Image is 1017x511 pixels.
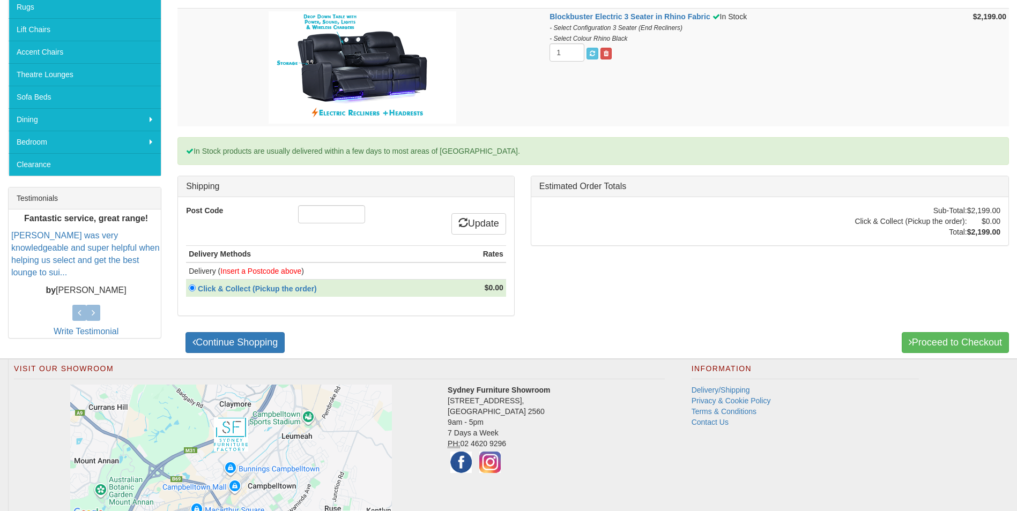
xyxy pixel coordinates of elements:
[9,187,161,209] div: Testimonials
[692,386,750,394] a: Delivery/Shipping
[185,332,285,354] a: Continue Shopping
[196,284,323,293] a: Click & Collect (Pickup the order)
[902,332,1009,354] a: Proceed to Checkout
[692,418,729,426] a: Contact Us
[547,9,934,127] td: In Stock
[550,35,627,42] i: - Select Colour Rhino Black
[550,12,710,21] a: Blockbuster Electric 3 Seater in Rhino Fabric
[11,284,161,297] p: [PERSON_NAME]
[186,262,456,280] td: Delivery ( )
[448,386,550,394] strong: Sydney Furniture Showroom
[14,365,665,379] h2: Visit Our Showroom
[483,250,503,258] strong: Rates
[855,205,967,216] td: Sub-Total:
[46,285,56,295] b: by
[9,41,161,63] a: Accent Chairs
[477,449,503,476] img: Instagram
[189,250,251,258] strong: Delivery Methods
[54,327,118,336] a: Write Testimonial
[9,108,161,131] a: Dining
[9,18,161,41] a: Lift Chairs
[11,231,160,277] a: [PERSON_NAME] was very knowledgeable and super helpful when helping us select and get the best lo...
[485,283,503,292] strong: $0.00
[9,63,161,86] a: Theatre Lounges
[539,182,1000,191] h3: Estimated Order Totals
[692,407,756,416] a: Terms & Conditions
[448,439,460,448] abbr: Phone
[186,182,506,191] h3: Shipping
[855,216,967,227] td: Click & Collect (Pickup the order):
[9,131,161,153] a: Bedroom
[855,227,967,237] td: Total:
[448,449,474,476] img: Facebook
[692,365,919,379] h2: Information
[451,213,506,235] a: Update
[269,11,456,124] img: Blockbuster Electric 3 Seater in Rhino Fabric
[198,284,317,293] strong: Click & Collect (Pickup the order)
[967,216,1000,227] td: $0.00
[967,205,1000,216] td: $2,199.00
[177,137,1009,165] div: In Stock products are usually delivered within a few days to most areas of [GEOGRAPHIC_DATA].
[9,153,161,176] a: Clearance
[24,214,148,223] b: Fantastic service, great range!
[967,228,1000,236] strong: $2,199.00
[550,24,682,32] i: - Select Configuration 3 Seater (End Recliners)
[692,396,771,405] a: Privacy & Cookie Policy
[973,12,1006,21] strong: $2,199.00
[220,267,301,275] font: Insert a Postcode above
[178,205,290,216] label: Post Code
[9,86,161,108] a: Sofa Beds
